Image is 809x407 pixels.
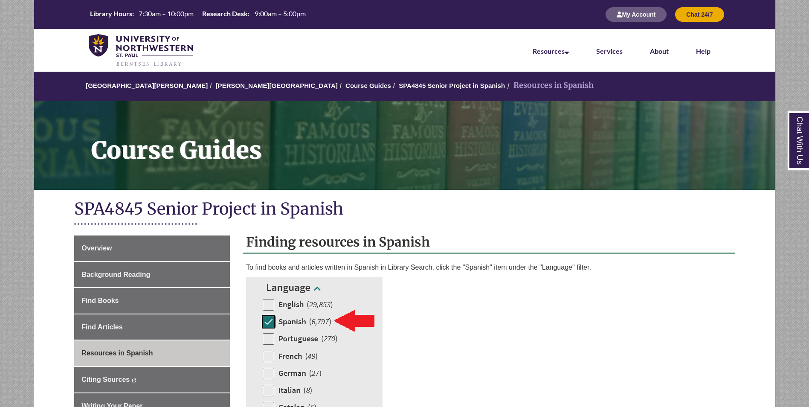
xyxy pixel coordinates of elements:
button: Chat 24/7 [675,7,724,22]
span: 7:30am – 10:00pm [139,9,194,17]
p: To find books and articles written in Spanish in Library Search, click the "Spanish" item under t... [246,262,731,273]
a: [GEOGRAPHIC_DATA][PERSON_NAME] [86,82,208,89]
a: Resources [533,47,569,55]
span: Find Books [81,297,119,304]
a: Help [696,47,710,55]
span: Resources in Spanish [81,349,153,357]
a: My Account [606,11,667,18]
a: Background Reading [74,262,230,288]
h1: SPA4845 Senior Project in Spanish [74,198,734,221]
th: Library Hours: [87,9,135,18]
a: Overview [74,235,230,261]
a: Find Books [74,288,230,314]
button: My Account [606,7,667,22]
h2: Finding resources in Spanish [243,231,735,254]
span: Overview [81,244,112,252]
a: Services [596,47,623,55]
a: Course Guides [345,82,391,89]
th: Research Desk: [199,9,251,18]
span: Citing Sources [81,376,130,383]
a: SPA4845 Senior Project in Spanish [399,82,505,89]
a: [PERSON_NAME][GEOGRAPHIC_DATA] [216,82,338,89]
a: About [650,47,669,55]
a: Find Articles [74,314,230,340]
img: UNWSP Library Logo [89,34,193,67]
a: Resources in Spanish [74,340,230,366]
span: 9:00am – 5:00pm [255,9,306,17]
a: Course Guides [34,101,775,190]
a: Chat 24/7 [675,11,724,18]
span: Background Reading [81,271,150,278]
a: Citing Sources [74,367,230,392]
h1: Course Guides [82,101,775,179]
i: This link opens in a new window [132,378,136,382]
li: Resources in Spanish [505,79,594,92]
span: Find Articles [81,323,122,331]
a: Hours Today [87,9,309,20]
